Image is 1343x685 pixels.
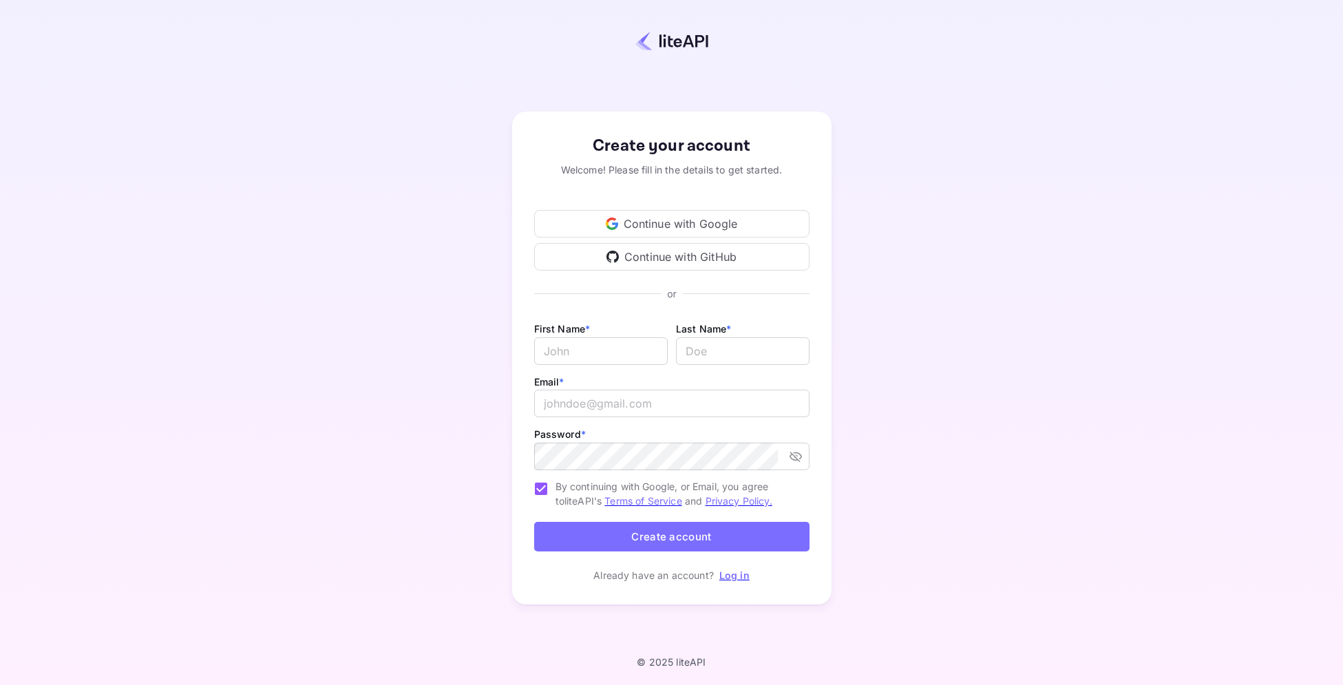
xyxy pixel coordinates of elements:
[604,495,681,507] a: Terms of Service
[676,337,810,365] input: Doe
[534,323,591,335] label: First Name
[534,376,564,388] label: Email
[783,444,808,469] button: toggle password visibility
[534,428,586,440] label: Password
[635,31,708,51] img: liteapi
[706,495,772,507] a: Privacy Policy.
[719,569,750,581] a: Log in
[534,390,810,417] input: johndoe@gmail.com
[534,522,810,551] button: Create account
[534,134,810,158] div: Create your account
[593,568,714,582] p: Already have an account?
[534,337,668,365] input: John
[534,162,810,177] div: Welcome! Please fill in the details to get started.
[534,210,810,238] div: Continue with Google
[676,323,732,335] label: Last Name
[534,243,810,271] div: Continue with GitHub
[637,656,706,668] p: © 2025 liteAPI
[556,479,799,508] span: By continuing with Google, or Email, you agree to liteAPI's and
